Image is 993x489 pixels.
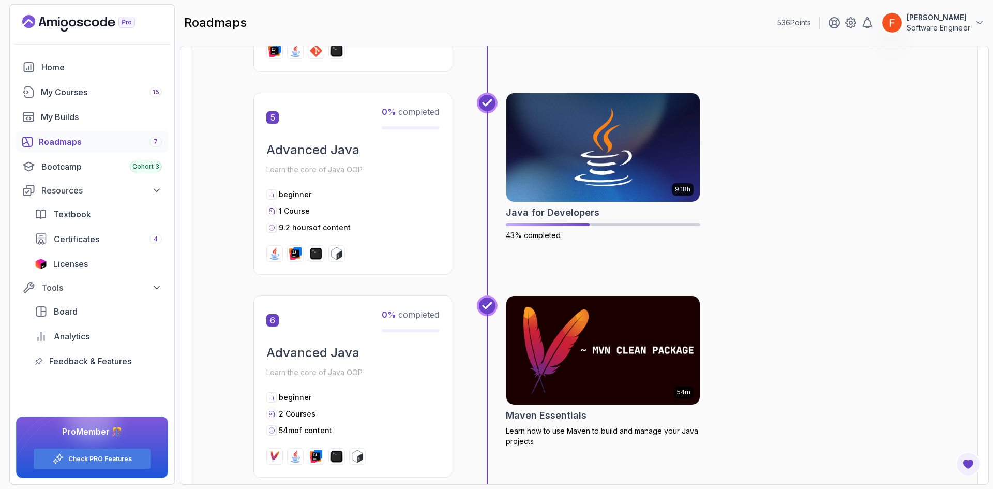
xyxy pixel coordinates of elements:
[382,107,439,117] span: completed
[506,231,561,240] span: 43% completed
[382,309,439,320] span: completed
[41,111,162,123] div: My Builds
[154,235,158,243] span: 4
[16,131,168,152] a: roadmaps
[330,45,343,57] img: terminal logo
[54,330,89,343] span: Analytics
[266,111,279,124] span: 5
[132,162,159,171] span: Cohort 3
[268,247,281,260] img: java logo
[28,326,168,347] a: analytics
[266,162,439,177] p: Learn the core of Java OOP
[68,455,132,463] a: Check PRO Features
[382,107,396,117] span: 0 %
[266,365,439,380] p: Learn the core of Java OOP
[506,93,700,202] img: Java for Developers card
[506,205,599,220] h2: Java for Developers
[907,12,970,23] p: [PERSON_NAME]
[35,259,47,269] img: jetbrains icon
[907,23,970,33] p: Software Engineer
[39,136,162,148] div: Roadmaps
[28,351,168,372] a: feedback
[53,258,88,270] span: Licenses
[506,295,700,447] a: Maven Essentials card54mMaven EssentialsLearn how to use Maven to build and manage your Java proj...
[22,15,159,32] a: Landing page
[16,181,168,200] button: Resources
[289,45,302,57] img: java logo
[16,82,168,102] a: courses
[330,450,343,463] img: terminal logo
[279,425,332,436] p: 54m of content
[310,247,322,260] img: terminal logo
[506,408,586,423] h2: Maven Essentials
[153,88,159,96] span: 15
[266,345,439,361] h2: Advanced Java
[268,450,281,463] img: maven logo
[506,426,700,447] p: Learn how to use Maven to build and manage your Java projects
[502,293,705,407] img: Maven Essentials card
[41,281,162,294] div: Tools
[675,185,690,194] p: 9.18h
[289,247,302,260] img: intellij logo
[16,156,168,177] a: bootcamp
[54,233,99,245] span: Certificates
[41,61,162,73] div: Home
[279,392,311,403] p: beginner
[33,448,151,469] button: Check PRO Features
[882,12,985,33] button: user profile image[PERSON_NAME]Software Engineer
[16,57,168,78] a: home
[54,305,78,318] span: Board
[266,142,439,158] h2: Advanced Java
[41,184,162,197] div: Resources
[279,189,311,200] p: beginner
[677,388,690,396] p: 54m
[16,278,168,297] button: Tools
[28,229,168,249] a: certificates
[49,355,131,367] span: Feedback & Features
[154,138,158,146] span: 7
[506,93,700,241] a: Java for Developers card9.18hJava for Developers43% completed
[53,208,91,220] span: Textbook
[28,301,168,322] a: board
[279,409,315,418] span: 2 Courses
[351,450,364,463] img: bash logo
[16,107,168,127] a: builds
[310,450,322,463] img: intellij logo
[279,206,310,215] span: 1 Course
[41,160,162,173] div: Bootcamp
[41,86,162,98] div: My Courses
[28,204,168,225] a: textbook
[28,254,168,274] a: licenses
[956,452,981,477] button: Open Feedback Button
[268,45,281,57] img: intellij logo
[279,223,351,233] p: 9.2 hours of content
[266,314,279,327] span: 6
[777,18,811,28] p: 536 Points
[289,450,302,463] img: java logo
[330,247,343,260] img: bash logo
[882,13,902,33] img: user profile image
[310,45,322,57] img: git logo
[184,14,247,31] h2: roadmaps
[382,309,396,320] span: 0 %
